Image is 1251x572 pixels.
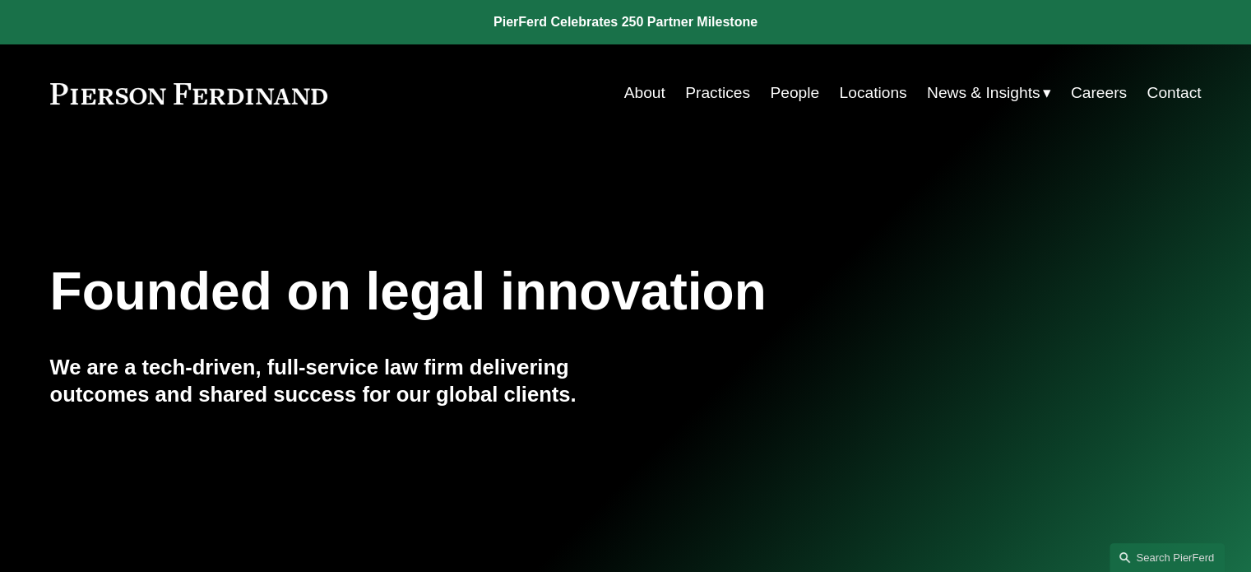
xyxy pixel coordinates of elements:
a: About [624,77,665,109]
a: folder dropdown [927,77,1051,109]
a: Practices [685,77,750,109]
a: Locations [839,77,906,109]
span: News & Insights [927,79,1040,108]
a: Careers [1071,77,1127,109]
a: Contact [1147,77,1201,109]
a: Search this site [1110,543,1225,572]
h4: We are a tech-driven, full-service law firm delivering outcomes and shared success for our global... [50,354,626,407]
h1: Founded on legal innovation [50,262,1010,322]
a: People [770,77,819,109]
